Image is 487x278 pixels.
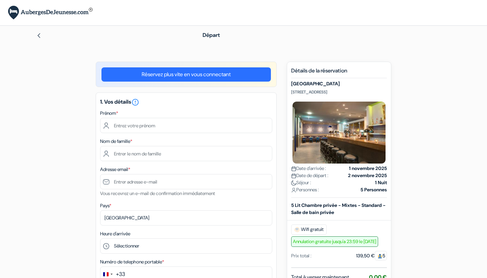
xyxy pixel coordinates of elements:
b: 5 Lit Chambre privée - Mixtes - Standard - Salle de bain privée [291,202,386,215]
label: Prénom [100,110,118,117]
img: moon.svg [291,180,296,186]
label: Numéro de telephone portable [100,258,164,265]
img: left_arrow.svg [36,33,42,38]
div: Prix total : [291,252,311,259]
p: [STREET_ADDRESS] [291,89,387,95]
i: error_outline [131,98,139,106]
img: calendar.svg [291,173,296,178]
strong: 1 novembre 2025 [349,165,387,172]
span: Séjour : [291,179,311,186]
span: Wifi gratuit [291,224,327,235]
h5: Détails de la réservation [291,67,387,78]
h5: [GEOGRAPHIC_DATA] [291,81,387,87]
strong: 5 Personnes [361,186,387,193]
input: Entrer le nom de famille [100,146,272,161]
strong: 1 Nuit [375,179,387,186]
div: 139,50 € [356,252,387,259]
input: Entrer adresse e-mail [100,174,272,189]
strong: 2 novembre 2025 [348,172,387,179]
span: Date de départ : [291,172,328,179]
span: Annulation gratuite jusqu'a 23:59 le [DATE] [291,236,378,247]
label: Adresse email [100,166,130,173]
label: Heure d'arrivée [100,230,130,237]
span: 5 [375,251,387,260]
span: Personnes : [291,186,319,193]
h5: 1. Vos détails [100,98,272,106]
img: calendar.svg [291,166,296,171]
img: user_icon.svg [291,188,296,193]
label: Nom de famille [100,138,132,145]
small: Vous recevrez un e-mail de confirmation immédiatement [100,190,215,196]
img: AubergesDeJeunesse.com [8,6,93,20]
label: Pays [100,202,111,209]
span: Départ [203,31,220,39]
input: Entrez votre prénom [100,118,272,133]
img: guest.svg [377,254,382,259]
a: Réservez plus vite en vous connectant [101,67,271,82]
span: Date d'arrivée : [291,165,326,172]
img: free_wifi.svg [294,227,300,232]
a: error_outline [131,98,139,105]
